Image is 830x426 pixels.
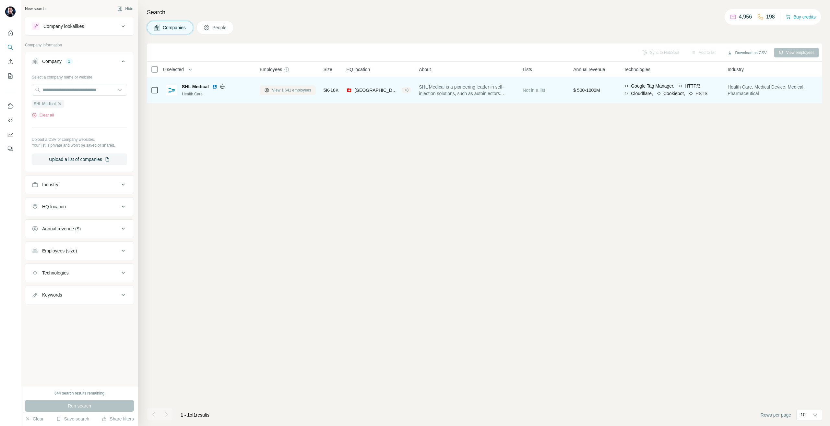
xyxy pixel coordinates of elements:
span: 🇨🇭 [346,87,352,93]
button: My lists [5,70,16,82]
button: Use Surfe API [5,115,16,126]
button: Upload a list of companies [32,153,127,165]
div: Select a company name or website [32,72,127,80]
div: Health Care [182,91,252,97]
img: Logo of SHL Medical [166,85,177,95]
p: Your list is private and won't be saved or shared. [32,142,127,148]
p: 4,956 [739,13,752,21]
span: Employees [260,66,282,73]
span: HSTS [695,90,707,97]
button: Hide [113,4,138,14]
button: Annual revenue ($) [25,221,134,237]
span: About [419,66,431,73]
span: Health Care, Medical Device, Medical, Pharmaceutical [728,84,824,97]
button: Quick start [5,27,16,39]
button: Industry [25,177,134,192]
span: Google Tag Manager, [631,83,674,89]
button: Search [5,42,16,53]
button: Keywords [25,287,134,303]
p: 198 [766,13,775,21]
button: Save search [56,416,89,422]
span: SHL Medical [34,101,56,107]
img: LinkedIn logo [212,84,217,89]
span: Lists [523,66,532,73]
div: Keywords [42,292,62,298]
span: Cookiebot, [663,90,685,97]
div: 644 search results remaining [54,390,104,396]
span: People [212,24,227,31]
span: SHL Medical [182,83,209,90]
button: Clear [25,416,43,422]
img: Avatar [5,6,16,17]
span: 1 [194,412,196,418]
span: 0 selected [163,66,184,73]
span: 1 - 1 [181,412,190,418]
div: 1 [65,58,73,64]
span: View 1,641 employees [272,87,311,93]
span: $ 500-1000M [573,88,600,93]
span: Size [324,66,332,73]
button: Use Surfe on LinkedIn [5,100,16,112]
span: Cloudflare, [631,90,653,97]
div: HQ location [42,203,66,210]
span: [GEOGRAPHIC_DATA], [GEOGRAPHIC_DATA] [354,87,399,93]
button: Download as CSV [723,48,771,58]
p: 10 [800,411,806,418]
button: Dashboard [5,129,16,140]
button: Feedback [5,143,16,155]
span: SHL Medical is a pioneering leader in self-injection solutions, such as autoinjectors. Headquarte... [419,84,515,97]
span: HQ location [346,66,370,73]
p: Company information [25,42,134,48]
div: Company [42,58,62,65]
span: Industry [728,66,744,73]
button: Buy credits [786,12,816,21]
span: Rows per page [761,412,791,418]
button: View 1,641 employees [260,85,316,95]
div: New search [25,6,45,12]
span: Companies [163,24,186,31]
span: HTTP/3, [685,83,702,89]
span: Not in a list [523,88,545,93]
div: Annual revenue ($) [42,225,81,232]
button: Company lookalikes [25,18,134,34]
span: Technologies [624,66,650,73]
button: Employees (size) [25,243,134,259]
p: Upload a CSV of company websites. [32,137,127,142]
button: Technologies [25,265,134,281]
button: Company1 [25,54,134,72]
div: + 8 [402,87,411,93]
div: Technologies [42,270,69,276]
div: Employees (size) [42,248,77,254]
button: Clear all [32,112,54,118]
span: results [181,412,209,418]
button: Share filters [102,416,134,422]
h4: Search [147,8,822,17]
button: Enrich CSV [5,56,16,67]
span: 5K-10K [324,87,339,93]
div: Industry [42,181,58,188]
span: of [190,412,194,418]
button: HQ location [25,199,134,214]
div: Company lookalikes [43,23,84,30]
span: Annual revenue [573,66,605,73]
